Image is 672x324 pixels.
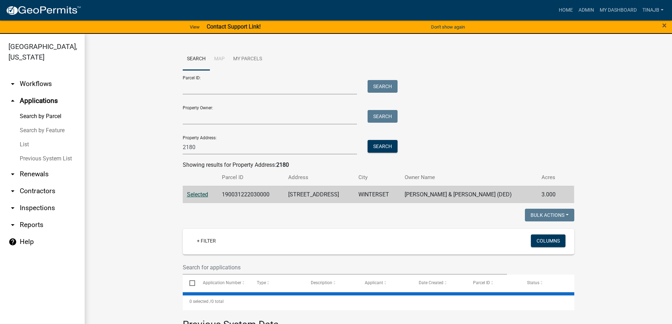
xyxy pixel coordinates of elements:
strong: 2180 [276,161,289,168]
span: Status [527,280,539,285]
strong: Contact Support Link! [207,23,261,30]
td: 190031222030000 [218,186,284,203]
span: 0 selected / [189,299,211,304]
datatable-header-cell: Select [183,275,196,292]
datatable-header-cell: Type [250,275,304,292]
button: Search [368,80,398,93]
div: 0 total [183,293,574,310]
th: Address [284,169,354,186]
a: Search [183,48,210,71]
th: Owner Name [400,169,537,186]
i: arrow_drop_down [8,170,17,178]
datatable-header-cell: Applicant [358,275,412,292]
button: Columns [531,234,565,247]
span: × [662,20,667,30]
td: 3.000 [537,186,564,203]
button: Bulk Actions [525,209,574,221]
th: Parcel ID [218,169,284,186]
button: Search [368,140,398,153]
th: Acres [537,169,564,186]
datatable-header-cell: Description [304,275,358,292]
a: Selected [187,191,208,198]
button: Search [368,110,398,123]
a: My Parcels [229,48,266,71]
td: WINTERSET [354,186,400,203]
datatable-header-cell: Parcel ID [466,275,520,292]
button: Don't show again [428,21,468,33]
span: Date Created [419,280,443,285]
button: Close [662,21,667,30]
datatable-header-cell: Application Number [196,275,250,292]
input: Search for applications [183,260,507,275]
span: Description [311,280,332,285]
a: View [187,21,202,33]
span: Type [257,280,266,285]
a: Admin [576,4,597,17]
td: [PERSON_NAME] & [PERSON_NAME] (DED) [400,186,537,203]
th: City [354,169,400,186]
td: [STREET_ADDRESS] [284,186,354,203]
span: Application Number [203,280,241,285]
i: arrow_drop_down [8,204,17,212]
i: arrow_drop_down [8,80,17,88]
i: arrow_drop_down [8,187,17,195]
a: My Dashboard [597,4,640,17]
i: arrow_drop_down [8,221,17,229]
a: Home [556,4,576,17]
a: Tinajb [640,4,666,17]
span: Applicant [365,280,383,285]
datatable-header-cell: Date Created [412,275,466,292]
div: Showing results for Property Address: [183,161,574,169]
i: arrow_drop_up [8,97,17,105]
a: + Filter [191,234,222,247]
i: help [8,238,17,246]
datatable-header-cell: Status [520,275,574,292]
span: Parcel ID [473,280,490,285]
